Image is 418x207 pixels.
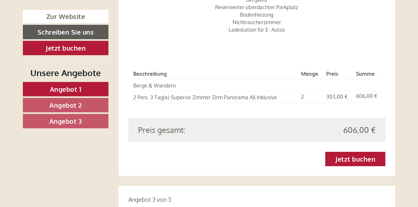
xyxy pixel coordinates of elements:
[128,196,171,203] span: Angebot 3 von 3
[324,69,354,79] th: Preis
[353,69,380,79] th: Summe
[343,124,376,135] span: 606,00 €
[298,69,324,79] th: Menge
[50,85,82,93] span: Angebot 1
[353,91,380,103] td: 606,00 €
[23,10,108,23] a: Zur Website
[10,19,105,24] div: Berghotel Alpenrast
[298,91,324,103] td: 2
[133,79,299,91] td: Berge & Wandern
[5,18,109,38] div: Guten Tag, wie können wir Ihnen helfen?
[133,69,299,79] th: Beschreibung
[325,152,385,166] a: Jetzt buchen
[49,117,82,125] span: Angebot 3
[213,169,257,183] button: Senden
[326,93,347,100] span: 303,00 €
[117,5,141,16] div: [DATE]
[133,124,257,135] div: Preis gesamt:
[49,101,82,109] span: Angebot 2
[133,91,299,103] td: 2 Pers. 3 Tag(e) Superior Zimmer Zirm Panorama All Inklusive
[23,67,108,79] div: Unsere Angebote
[23,25,108,39] a: Schreiben Sie uns
[10,32,105,36] small: 14:32
[23,41,108,55] a: Jetzt buchen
